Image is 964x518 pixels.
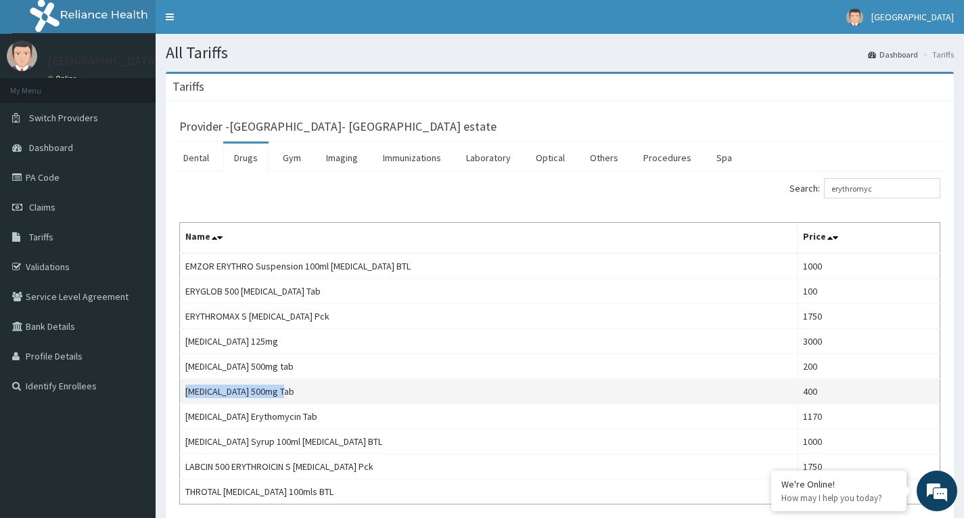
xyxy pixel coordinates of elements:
a: Laboratory [455,144,522,172]
td: ERYGLOB 500 [MEDICAL_DATA] Tab [180,279,798,304]
td: [MEDICAL_DATA] 125mg [180,329,798,354]
td: 1000 [797,253,940,279]
span: Dashboard [29,142,73,154]
img: User Image [7,41,37,71]
td: 400 [797,379,940,404]
div: We're Online! [781,478,896,490]
th: Price [797,223,940,254]
span: We're online! [78,171,187,307]
a: Optical [525,144,576,172]
img: User Image [846,9,863,26]
a: Procedures [633,144,702,172]
td: [MEDICAL_DATA] 500mg Tab [180,379,798,404]
span: Tariffs [29,231,53,243]
a: Dashboard [868,49,918,60]
a: Imaging [315,144,369,172]
h3: Tariffs [173,81,204,93]
td: ERYTHROMAX S [MEDICAL_DATA] Pck [180,304,798,329]
div: Chat with us now [70,76,227,93]
div: Minimize live chat window [222,7,254,39]
td: [MEDICAL_DATA] 500mg tab [180,354,798,379]
p: [GEOGRAPHIC_DATA] [47,55,159,67]
td: 1750 [797,304,940,329]
a: Drugs [223,144,269,172]
th: Name [180,223,798,254]
td: EMZOR ERYTHRO Suspension 100ml [MEDICAL_DATA] BTL [180,253,798,279]
td: 100 [797,279,940,304]
img: d_794563401_company_1708531726252_794563401 [25,68,55,102]
td: 200 [797,354,940,379]
a: Gym [272,144,312,172]
td: 3000 [797,329,940,354]
td: LABCIN 500 ERYTHROICIN S [MEDICAL_DATA] Pck [180,454,798,479]
a: Immunizations [372,144,452,172]
span: Switch Providers [29,112,98,124]
a: Others [579,144,629,172]
a: Online [47,74,80,83]
li: Tariffs [919,49,954,60]
td: [MEDICAL_DATA] Erythomycin Tab [180,404,798,429]
h1: All Tariffs [166,44,954,62]
td: THROTAL [MEDICAL_DATA] 100mls BTL [180,479,798,504]
span: [GEOGRAPHIC_DATA] [871,11,954,23]
label: Search: [789,178,940,198]
td: [MEDICAL_DATA] Syrup 100ml [MEDICAL_DATA] BTL [180,429,798,454]
td: 1750 [797,454,940,479]
td: 1000 [797,429,940,454]
input: Search: [824,178,940,198]
td: 1170 [797,404,940,429]
textarea: Type your message and hit 'Enter' [7,370,258,417]
h3: Provider - [GEOGRAPHIC_DATA]- [GEOGRAPHIC_DATA] estate [179,121,497,133]
a: Dental [173,144,220,172]
span: Claims [29,201,55,213]
p: How may I help you today? [781,492,896,504]
a: Spa [706,144,743,172]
